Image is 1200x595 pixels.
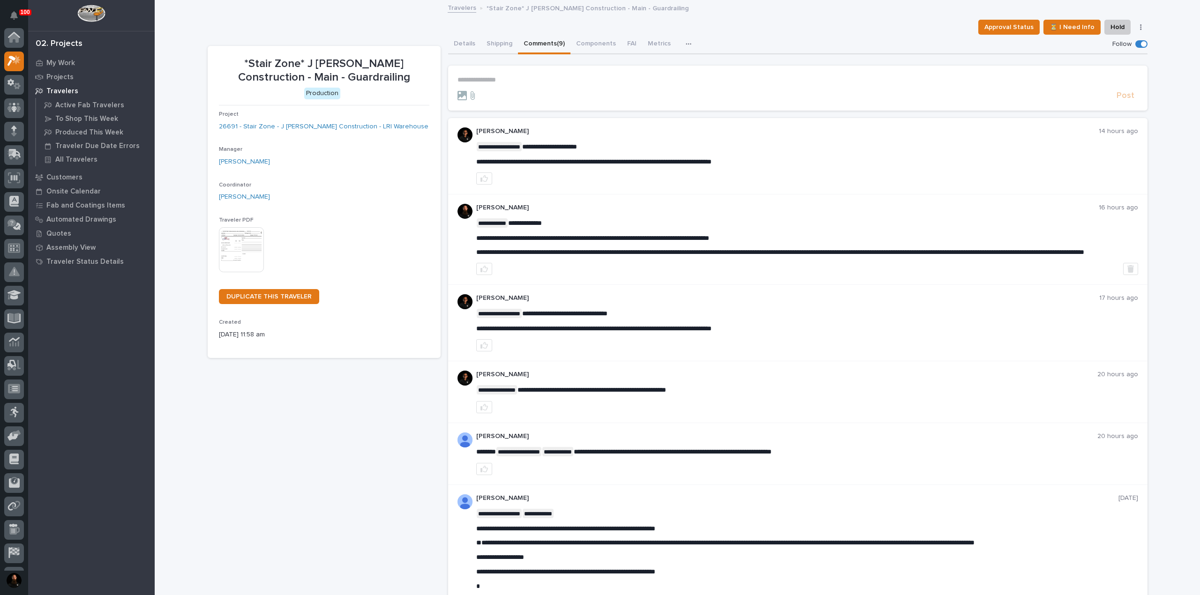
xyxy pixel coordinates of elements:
p: Customers [46,173,82,182]
button: like this post [476,463,492,475]
p: [PERSON_NAME] [476,494,1118,502]
p: [PERSON_NAME] [476,127,1099,135]
a: 26691 - Stair Zone - J [PERSON_NAME] Construction - LRI Warehouse [219,122,428,132]
button: Metrics [642,35,676,54]
button: Hold [1104,20,1131,35]
img: 1cuUYOxSRWZudHgABrOC [457,294,472,309]
a: Quotes [28,226,155,240]
p: Follow [1112,40,1132,48]
button: like this post [476,339,492,351]
button: like this post [476,263,492,275]
img: 1cuUYOxSRWZudHgABrOC [457,371,472,386]
p: *Stair Zone* J [PERSON_NAME] Construction - Main - Guardrailing [487,2,689,13]
p: 20 hours ago [1097,432,1138,440]
p: [DATE] 11:58 am [219,330,429,340]
img: 1cuUYOxSRWZudHgABrOC [457,127,472,142]
p: [DATE] [1118,494,1138,502]
p: [PERSON_NAME] [476,294,1099,302]
div: Production [304,88,340,99]
a: Active Fab Travelers [36,98,155,112]
p: [PERSON_NAME] [476,371,1097,379]
span: Traveler PDF [219,217,254,223]
span: Manager [219,147,242,152]
span: Hold [1110,22,1125,33]
span: Approval Status [984,22,1034,33]
button: Delete post [1123,263,1138,275]
a: Customers [28,170,155,184]
p: Produced This Week [55,128,123,137]
button: Approval Status [978,20,1040,35]
button: like this post [476,172,492,185]
a: Automated Drawings [28,212,155,226]
button: ⏳ I Need Info [1043,20,1101,35]
img: AOh14GhUnP333BqRmXh-vZ-TpYZQaFVsuOFmGre8SRZf2A=s96-c [457,494,472,509]
a: Produced This Week [36,126,155,139]
p: Assembly View [46,244,96,252]
span: DUPLICATE THIS TRAVELER [226,293,312,300]
button: users-avatar [4,571,24,590]
p: Active Fab Travelers [55,101,124,110]
span: ⏳ I Need Info [1050,22,1095,33]
p: My Work [46,59,75,67]
p: 20 hours ago [1097,371,1138,379]
a: Travelers [28,84,155,98]
p: To Shop This Week [55,115,118,123]
a: To Shop This Week [36,112,155,125]
img: AOh14GhUnP333BqRmXh-vZ-TpYZQaFVsuOFmGre8SRZf2A=s96-c [457,432,472,447]
span: Post [1117,90,1134,101]
p: Quotes [46,230,71,238]
button: Comments (9) [518,35,570,54]
a: All Travelers [36,153,155,166]
span: Coordinator [219,182,251,188]
p: All Travelers [55,156,97,164]
a: Travelers [448,2,476,13]
p: 14 hours ago [1099,127,1138,135]
button: Components [570,35,622,54]
div: 02. Projects [36,39,82,49]
div: Notifications100 [12,11,24,26]
p: [PERSON_NAME] [476,204,1099,212]
a: My Work [28,56,155,70]
img: Workspace Logo [77,5,105,22]
button: like this post [476,401,492,413]
p: *Stair Zone* J [PERSON_NAME] Construction - Main - Guardrailing [219,57,429,84]
a: Traveler Due Date Errors [36,139,155,152]
a: DUPLICATE THIS TRAVELER [219,289,319,304]
p: [PERSON_NAME] [476,432,1097,440]
p: 16 hours ago [1099,204,1138,212]
p: 17 hours ago [1099,294,1138,302]
a: Traveler Status Details [28,254,155,268]
a: Fab and Coatings Items [28,198,155,212]
p: Traveler Due Date Errors [55,142,140,150]
span: Created [219,320,241,325]
p: Fab and Coatings Items [46,201,125,210]
p: Projects [46,73,74,82]
span: Project [219,112,239,117]
button: FAI [622,35,642,54]
a: Assembly View [28,240,155,254]
a: [PERSON_NAME] [219,157,270,167]
button: Notifications [4,6,24,25]
img: zmKUmRVDQjmBLfnAs97p [457,204,472,219]
button: Shipping [481,35,518,54]
a: Projects [28,70,155,84]
p: 100 [21,9,30,15]
p: Traveler Status Details [46,258,124,266]
a: [PERSON_NAME] [219,192,270,202]
button: Post [1113,90,1138,101]
p: Travelers [46,87,78,96]
a: Onsite Calendar [28,184,155,198]
button: Details [448,35,481,54]
p: Automated Drawings [46,216,116,224]
p: Onsite Calendar [46,187,101,196]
